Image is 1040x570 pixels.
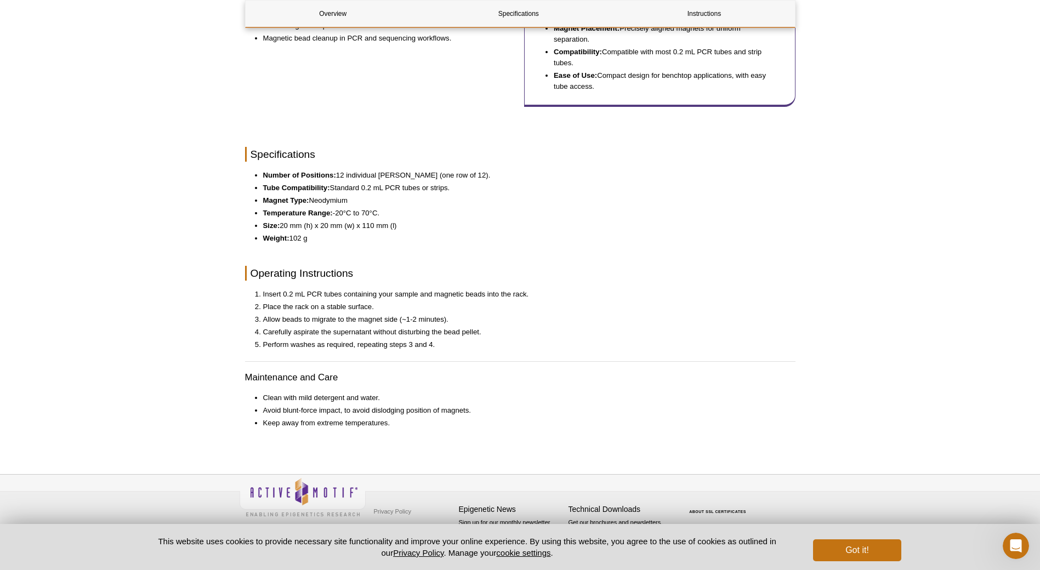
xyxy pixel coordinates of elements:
strong: Weight: [263,234,289,242]
p: This website uses cookies to provide necessary site functionality and improve your online experie... [139,535,795,558]
img: Active Motif, [240,475,366,519]
strong: Magnet Type: [263,196,309,204]
a: Instructions [617,1,792,27]
strong: Tube Compatibility: [263,184,330,192]
p: Get our brochures and newsletters, or request them by mail. [569,518,673,546]
li: Clean with mild detergent and water. [263,392,785,403]
button: cookie settings [496,548,550,557]
table: Click to Verify - This site chose Symantec SSL for secure e-commerce and confidential communicati... [678,494,760,518]
li: Precisely aligned magnets for uniform separation. [554,23,773,45]
h3: Maintenance and Care [245,371,795,384]
h2: Operating Instructions [245,266,795,281]
a: Overview [246,1,420,27]
li: 20 mm (h) x 20 mm (w) x 110 mm (l) [263,220,785,231]
li: Magnetic bead cleanup in PCR and sequencing workflows. [263,33,505,44]
a: Privacy Policy [393,548,444,557]
a: ABOUT SSL CERTIFICATES [689,510,746,514]
li: Avoid blunt-force impact, to avoid dislodging position of magnets. [263,405,785,416]
a: Specifications [431,1,606,27]
li: 12 individual [PERSON_NAME] (one row of 12). [263,170,785,181]
li: Insert 0.2 mL PCR tubes containing your sample and magnetic beads into the rack. [263,289,785,300]
strong: Ease of Use: [554,71,597,79]
button: Got it! [813,539,901,561]
li: Compact design for benchtop applications, with easy tube access. [554,70,773,92]
li: -20°C to 70°C. [263,208,785,219]
strong: Temperature Range: [263,209,333,217]
iframe: Intercom live chat [1003,533,1029,559]
a: Terms & Conditions [371,520,429,536]
strong: Compatibility: [554,48,602,56]
li: 102 g [263,233,785,244]
h2: Specifications [245,147,795,162]
li: Neodymium [263,195,785,206]
li: Allow beads to migrate to the magnet side (~1-2 minutes). [263,314,785,325]
li: Keep away from extreme temperatures. [263,418,785,429]
strong: Number of Positions: [263,171,336,179]
a: Privacy Policy [371,503,414,520]
strong: Size: [263,221,280,230]
h4: Epigenetic News [459,505,563,514]
li: Carefully aspirate the supernatant without disturbing the bead pellet. [263,327,785,338]
li: Perform washes as required, repeating steps 3 and 4. [263,339,785,350]
li: Place the rack on a stable surface. [263,301,785,312]
p: Sign up for our monthly newsletter highlighting recent publications in the field of epigenetics. [459,518,563,555]
strong: Magnet Placement: [554,24,620,32]
li: Compatible with most 0.2 mL PCR tubes and strip tubes. [554,47,773,69]
li: Standard 0.2 mL PCR tubes or strips. [263,183,785,193]
h4: Technical Downloads [569,505,673,514]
